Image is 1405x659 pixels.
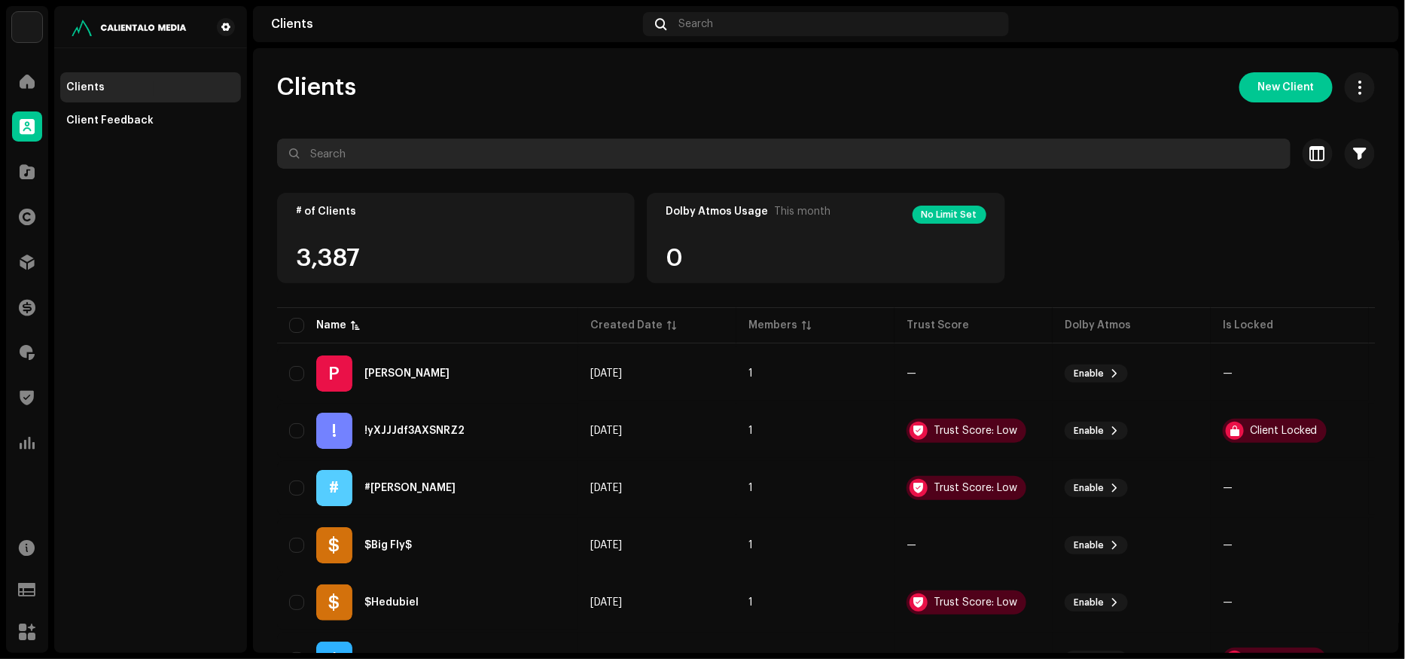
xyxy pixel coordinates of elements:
div: $Big Fly$ [364,540,412,551]
div: $ [316,584,352,621]
span: No Limit Set [922,210,977,219]
re-m-nav-item: Client Feedback [60,105,241,136]
div: Name [316,318,346,333]
div: Dolby Atmos Usage [666,206,768,218]
div: # [316,470,352,506]
div: $ [316,527,352,563]
span: Enable [1074,368,1104,380]
div: Members [748,318,797,333]
span: Aug 26, 2024 [590,483,622,493]
re-a-table-badge: — [1223,368,1357,379]
span: Jun 16, 2025 [590,597,622,608]
div: Trust Score: Low [934,597,1017,608]
span: Clients [277,72,356,102]
span: Feb 25, 2025 [590,426,622,436]
input: Search [277,139,1291,169]
re-a-table-badge: — [1223,597,1357,608]
div: P [316,355,352,392]
img: 7febf078-6aff-4fe0-b3ac-5fa913fd5324 [66,18,193,36]
re-o-card-value: # of Clients [277,193,635,283]
button: Enable [1065,536,1128,554]
img: cd891d2d-3008-456e-9ec6-c6524fa041d0 [1357,12,1381,36]
div: !yXJJJdf3AXSNRZ2 [364,426,465,436]
span: Jul 7, 2024 [590,540,622,551]
img: 4d5a508c-c80f-4d99-b7fb-82554657661d [12,12,42,42]
div: ! [316,413,352,449]
span: New Client [1257,72,1315,102]
re-a-table-badge: — [907,540,1041,551]
re-a-table-badge: — [907,368,1041,379]
div: Client Feedback [66,114,154,127]
div: #Carlichi ❌ Luyano [364,483,456,493]
span: Enable [1074,539,1104,551]
div: Trust Score: Low [934,483,1017,493]
span: Enable [1074,425,1104,437]
button: Enable [1065,479,1128,497]
div: Client Locked [1250,426,1318,436]
span: 1 [748,483,753,493]
div: Created Date [590,318,663,333]
span: Enable [1074,482,1104,494]
span: 1 [748,597,753,608]
span: Search [678,18,713,30]
button: Enable [1065,593,1128,612]
div: PARDO [364,368,450,379]
div: $Hedubiel [364,597,419,608]
div: # of Clients [296,206,616,218]
span: 1 [748,368,753,379]
span: 1 [748,426,753,436]
div: Clients [271,18,637,30]
button: Enable [1065,365,1128,383]
div: Clients [66,81,105,93]
span: Enable [1074,596,1104,609]
div: Trust Score: Low [934,426,1017,436]
span: Mar 7, 2025 [590,368,622,379]
span: 1 [748,540,753,551]
re-m-nav-item: Clients [60,72,241,102]
button: Enable [1065,422,1128,440]
span: This month [774,206,831,218]
re-a-table-badge: — [1223,540,1357,551]
button: New Client [1239,72,1333,102]
re-a-table-badge: — [1223,483,1357,493]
